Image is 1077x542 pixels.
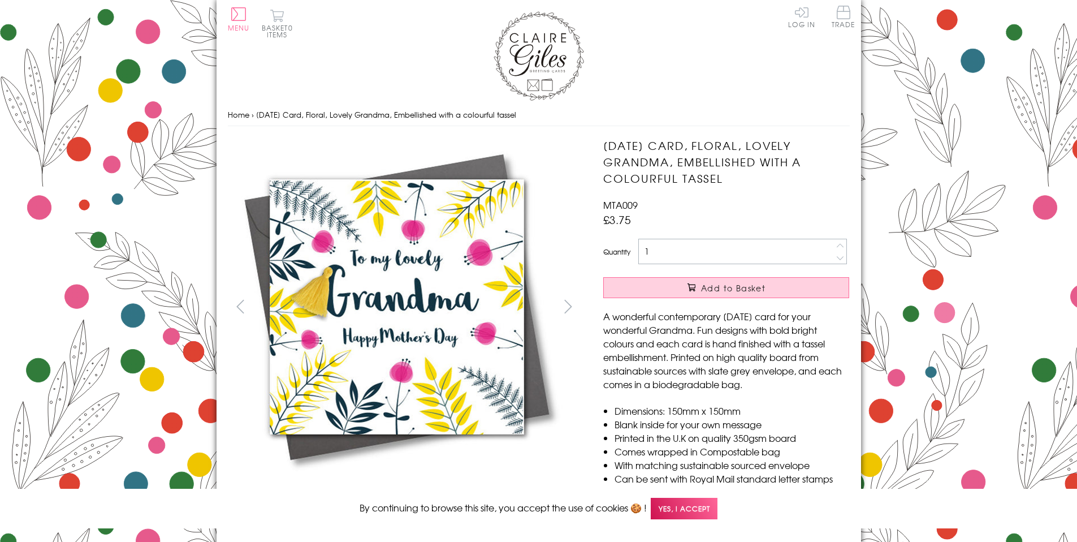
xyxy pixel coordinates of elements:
[603,277,849,298] button: Add to Basket
[262,9,293,38] button: Basket0 items
[832,6,855,30] a: Trade
[603,198,638,212] span: MTA009
[228,109,249,120] a: Home
[615,445,849,458] li: Comes wrapped in Compostable bag
[603,137,849,186] h1: [DATE] Card, Floral, Lovely Grandma, Embellished with a colourful tassel
[788,6,815,28] a: Log In
[651,498,717,520] span: Yes, I accept
[615,418,849,431] li: Blank inside for your own message
[603,247,630,257] label: Quantity
[615,431,849,445] li: Printed in the U.K on quality 350gsm board
[252,109,254,120] span: ›
[603,309,849,391] p: A wonderful contemporary [DATE] card for your wonderful Grandma. Fun designs with bold bright col...
[615,404,849,418] li: Dimensions: 150mm x 150mm
[256,109,516,120] span: [DATE] Card, Floral, Lovely Grandma, Embellished with a colourful tassel
[228,294,253,319] button: prev
[603,212,631,227] span: £3.75
[701,282,765,294] span: Add to Basket
[581,137,920,477] img: Mother's Day Card, Floral, Lovely Grandma, Embellished with a colourful tassel
[494,11,584,101] img: Claire Giles Greetings Cards
[615,472,849,485] li: Can be sent with Royal Mail standard letter stamps
[832,6,855,28] span: Trade
[555,294,581,319] button: next
[228,23,250,33] span: Menu
[615,458,849,472] li: With matching sustainable sourced envelope
[228,7,250,31] button: Menu
[228,104,850,127] nav: breadcrumbs
[267,23,293,40] span: 0 items
[227,137,566,477] img: Mother's Day Card, Floral, Lovely Grandma, Embellished with a colourful tassel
